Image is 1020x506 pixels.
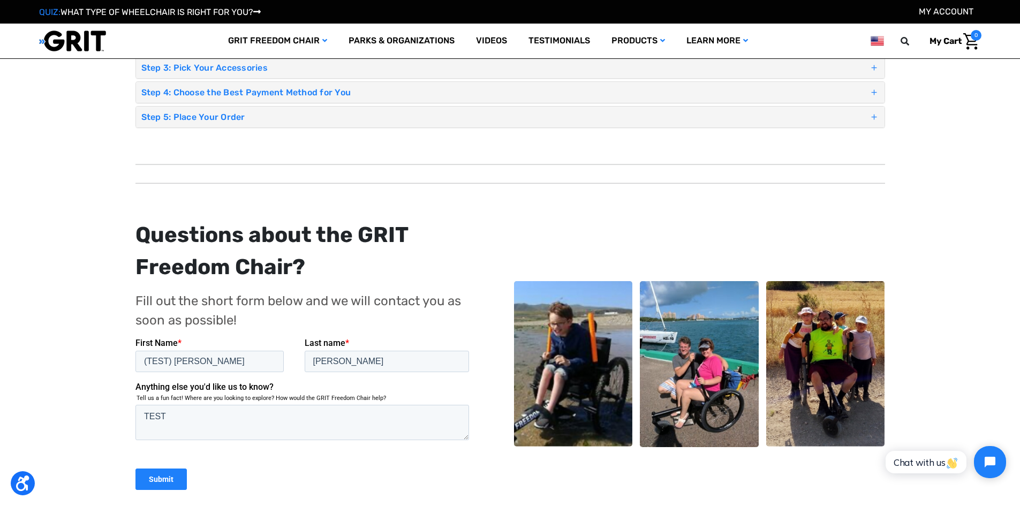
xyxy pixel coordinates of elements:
[963,33,979,50] img: Cart
[905,30,921,52] input: Search
[39,7,61,17] span: QUIZ:
[676,24,759,58] a: Learn More
[141,87,869,97] h4: Step 4: Choose the Best Payment Method for You
[930,36,962,46] span: My Cart
[871,34,883,48] img: us.png
[39,7,261,17] a: QUIZ:WHAT TYPE OF WHEELCHAIR IS RIGHT FOR YOU?
[141,63,869,73] h4: Step 3: Pick Your Accessories
[601,24,676,58] a: Products
[518,24,601,58] a: Testimonials
[135,291,473,330] p: Fill out the short form below and we will contact you as soon as possible!
[141,112,869,122] h4: Step 5: Place Your Order
[919,6,973,17] a: Account
[465,24,518,58] a: Videos
[217,24,338,58] a: GRIT Freedom Chair
[874,437,1015,487] iframe: Tidio Chat
[921,30,981,52] a: Cart with 0 items
[135,219,473,283] div: Questions about the GRIT Freedom Chair?
[971,30,981,41] span: 0
[39,30,106,52] img: GRIT All-Terrain Wheelchair and Mobility Equipment
[338,24,465,58] a: Parks & Organizations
